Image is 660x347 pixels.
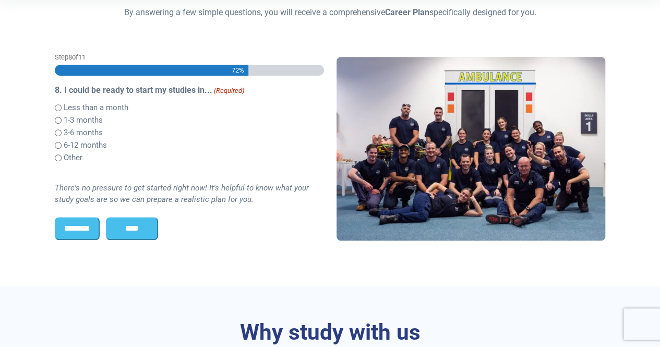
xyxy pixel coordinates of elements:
[55,183,309,205] i: There's no pressure to get started right now! It's helpful to know what your study goals are so w...
[64,139,107,151] label: 6-12 months
[55,84,323,97] legend: 8. I could be ready to start my studies in...
[213,86,245,96] span: (Required)
[385,7,429,17] strong: Career Plan
[55,6,605,19] p: By answering a few simple questions, you will receive a comprehensive specifically designed for you.
[64,127,103,139] label: 3-6 months
[231,65,244,76] span: 72%
[64,114,103,126] label: 1-3 months
[55,52,323,62] p: Step of
[78,53,86,61] span: 11
[55,319,605,346] h3: Why study with us
[68,53,72,61] span: 8
[64,152,82,164] label: Other
[64,102,128,114] label: Less than a month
